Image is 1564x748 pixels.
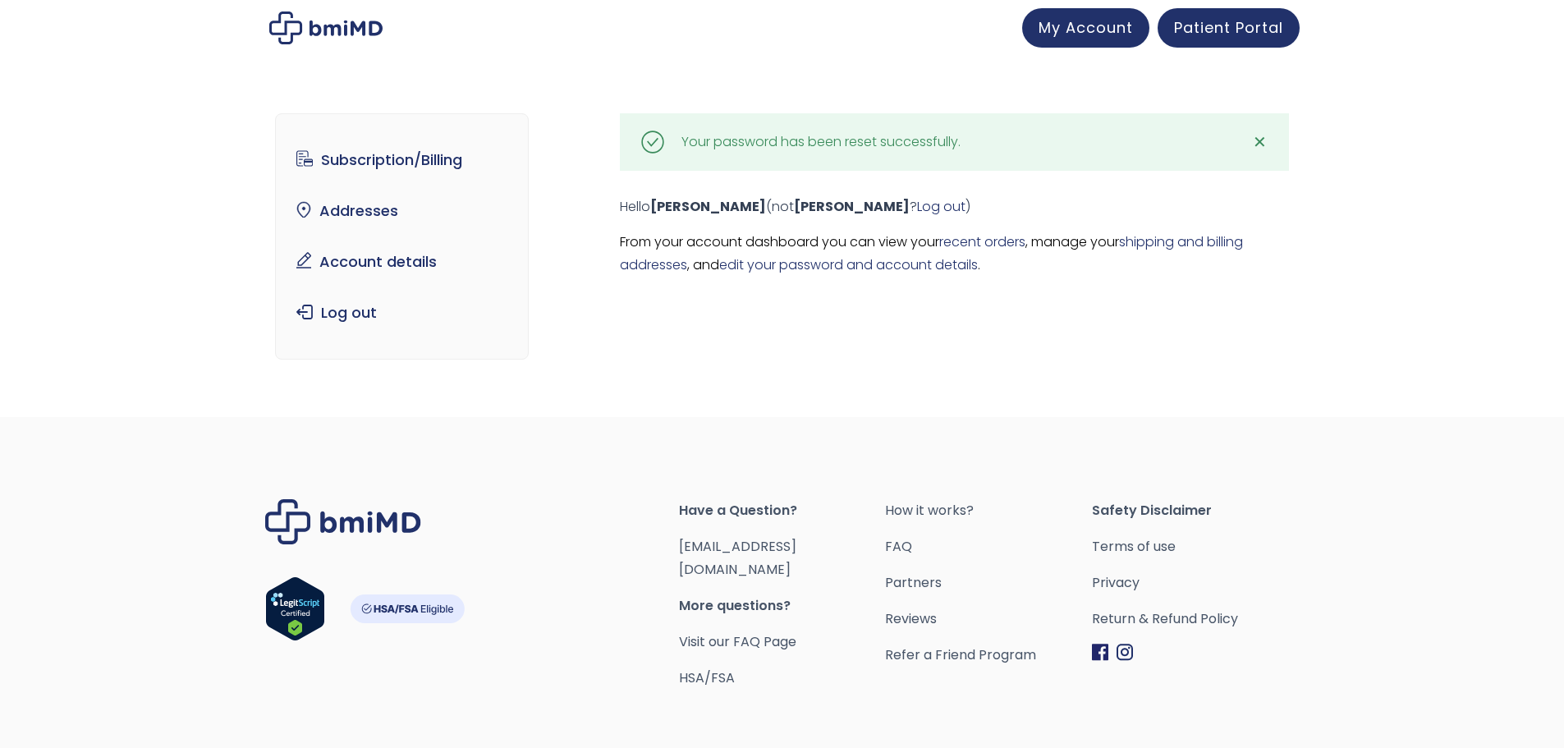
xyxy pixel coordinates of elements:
[1174,17,1283,38] span: Patient Portal
[1092,499,1299,522] span: Safety Disclaimer
[650,197,766,216] strong: [PERSON_NAME]
[679,594,886,617] span: More questions?
[288,245,516,279] a: Account details
[1092,644,1108,661] img: Facebook
[265,499,421,544] img: Brand Logo
[885,499,1092,522] a: How it works?
[265,576,325,641] img: Verify Approval for www.bmimd.com
[885,644,1092,667] a: Refer a Friend Program
[679,668,735,687] a: HSA/FSA
[885,571,1092,594] a: Partners
[265,576,325,649] a: Verify LegitScript Approval for www.bmimd.com
[681,131,961,154] div: Your password has been reset successfully.
[288,296,516,330] a: Log out
[939,232,1025,251] a: recent orders
[350,594,465,623] img: HSA-FSA
[288,194,516,228] a: Addresses
[679,537,796,579] a: [EMAIL_ADDRESS][DOMAIN_NAME]
[719,255,978,274] a: edit your password and account details
[1092,535,1299,558] a: Terms of use
[885,608,1092,631] a: Reviews
[885,535,1092,558] a: FAQ
[1092,571,1299,594] a: Privacy
[679,632,796,651] a: Visit our FAQ Page
[269,11,383,44] img: My account
[620,231,1289,277] p: From your account dashboard you can view your , manage your , and .
[794,197,910,216] strong: [PERSON_NAME]
[1092,608,1299,631] a: Return & Refund Policy
[1253,131,1267,154] span: ✕
[620,195,1289,218] p: Hello (not ? )
[1244,126,1277,158] a: ✕
[275,113,529,360] nav: Account pages
[288,143,516,177] a: Subscription/Billing
[679,499,886,522] span: Have a Question?
[1039,17,1133,38] span: My Account
[1022,8,1149,48] a: My Account
[1117,644,1133,661] img: Instagram
[917,197,965,216] a: Log out
[1158,8,1300,48] a: Patient Portal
